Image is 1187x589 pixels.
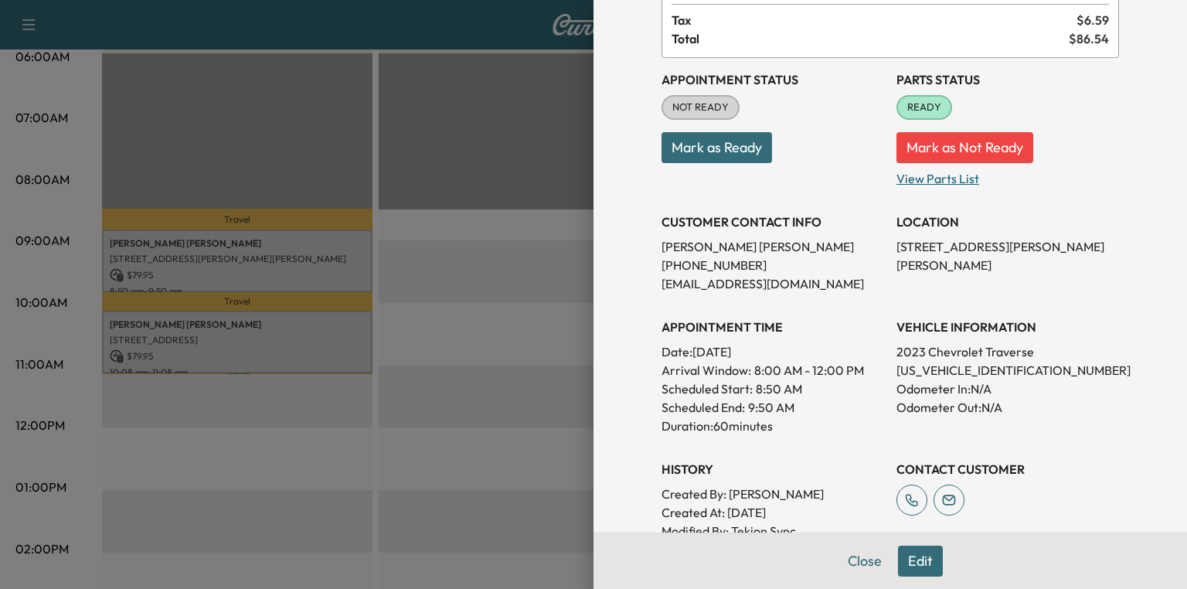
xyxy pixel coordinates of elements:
[896,70,1119,89] h3: Parts Status
[672,29,1069,48] span: Total
[662,503,884,522] p: Created At : [DATE]
[662,485,884,503] p: Created By : [PERSON_NAME]
[756,380,802,398] p: 8:50 AM
[896,213,1119,231] h3: LOCATION
[898,546,943,577] button: Edit
[662,398,745,417] p: Scheduled End:
[896,237,1119,274] p: [STREET_ADDRESS][PERSON_NAME][PERSON_NAME]
[1069,29,1109,48] span: $ 86.54
[662,380,753,398] p: Scheduled Start:
[896,342,1119,361] p: 2023 Chevrolet Traverse
[672,11,1076,29] span: Tax
[662,522,884,540] p: Modified By : Tekion Sync
[896,361,1119,380] p: [US_VEHICLE_IDENTIFICATION_NUMBER]
[662,318,884,336] h3: APPOINTMENT TIME
[896,318,1119,336] h3: VEHICLE INFORMATION
[1076,11,1109,29] span: $ 6.59
[896,380,1119,398] p: Odometer In: N/A
[662,342,884,361] p: Date: [DATE]
[898,100,951,115] span: READY
[662,132,772,163] button: Mark as Ready
[662,274,884,293] p: [EMAIL_ADDRESS][DOMAIN_NAME]
[662,460,884,478] h3: History
[662,70,884,89] h3: Appointment Status
[896,460,1119,478] h3: CONTACT CUSTOMER
[754,361,864,380] span: 8:00 AM - 12:00 PM
[838,546,892,577] button: Close
[662,417,884,435] p: Duration: 60 minutes
[896,132,1033,163] button: Mark as Not Ready
[662,361,884,380] p: Arrival Window:
[896,163,1119,188] p: View Parts List
[663,100,738,115] span: NOT READY
[662,237,884,256] p: [PERSON_NAME] [PERSON_NAME]
[748,398,794,417] p: 9:50 AM
[896,398,1119,417] p: Odometer Out: N/A
[662,213,884,231] h3: CUSTOMER CONTACT INFO
[662,256,884,274] p: [PHONE_NUMBER]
